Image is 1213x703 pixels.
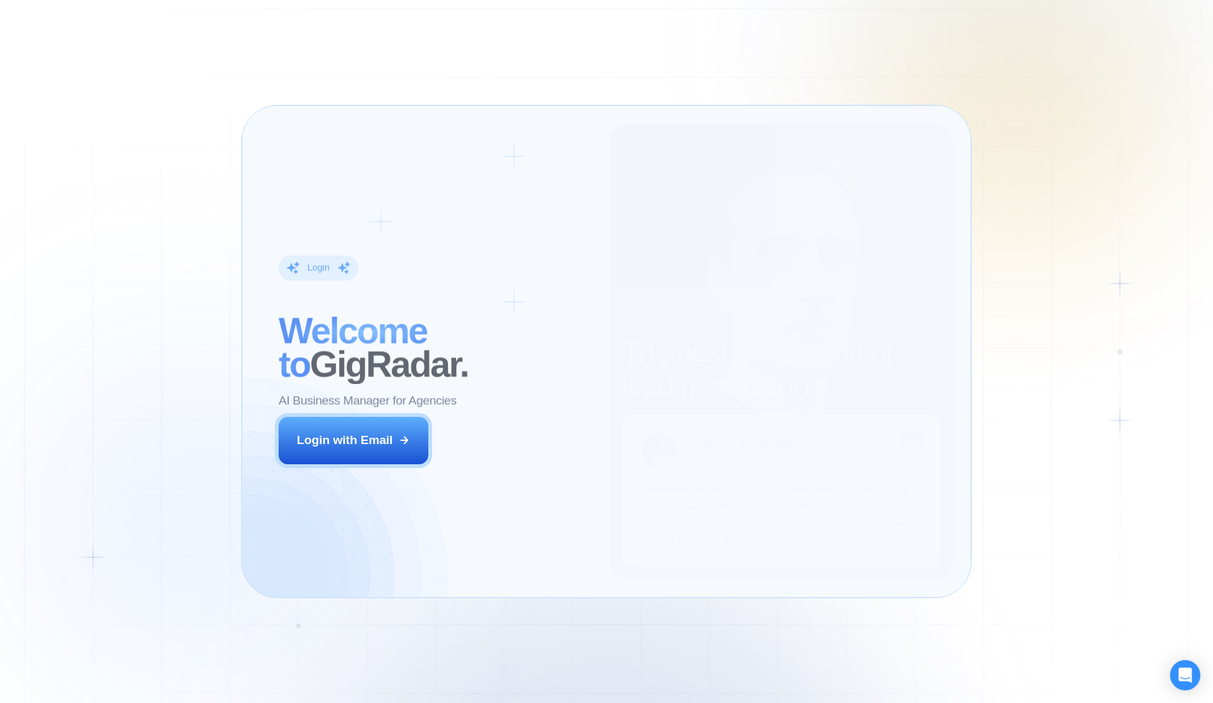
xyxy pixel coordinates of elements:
[1170,660,1200,690] div: Open Intercom Messenger
[279,417,429,464] button: Login with Email
[640,482,922,549] p: Previously, we had a 5% to 7% reply rate on Upwork, but now our sales increased by 17%-20%. This ...
[279,310,427,384] span: Welcome to
[622,335,941,402] h2: The next generation of lead generation.
[690,455,712,467] div: CEO
[690,435,804,449] div: [PERSON_NAME]
[279,393,457,409] p: AI Business Manager for Agencies
[720,455,787,467] div: Digital Agency
[297,432,393,448] div: Login with Email
[279,314,591,381] h2: ‍ GigRadar.
[307,262,329,274] div: Login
